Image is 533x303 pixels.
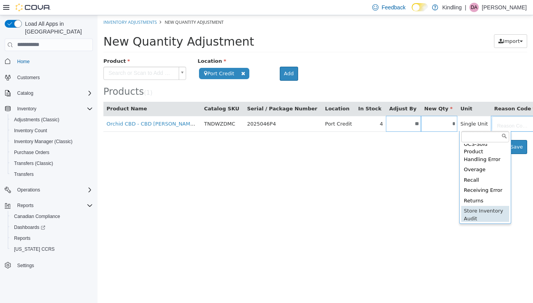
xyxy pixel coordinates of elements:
input: Dark Mode [412,3,428,11]
span: Customers [14,73,93,82]
button: Purchase Orders [8,147,96,158]
span: Purchase Orders [14,149,50,156]
span: Inventory Count [14,128,47,134]
span: Transfers [14,171,34,177]
span: Reports [14,201,93,210]
span: Transfers (Classic) [14,160,53,167]
span: Transfers [11,170,93,179]
p: | [465,3,466,12]
a: Dashboards [11,223,48,232]
span: Feedback [382,4,405,11]
p: Kindling [442,3,462,12]
span: Settings [17,262,34,269]
button: Transfers [8,169,96,180]
button: Inventory Manager (Classic) [8,136,96,147]
span: Inventory [14,104,93,113]
span: Operations [14,185,93,195]
span: DA [471,3,478,12]
span: Reports [14,235,30,241]
button: Inventory [14,104,39,113]
span: Washington CCRS [11,245,93,254]
div: Receiving Error [364,170,412,181]
span: Operations [17,187,40,193]
button: Adjustments (Classic) [8,114,96,125]
span: Catalog [14,89,93,98]
span: Adjustments (Classic) [11,115,93,124]
button: Customers [2,72,96,83]
span: Purchase Orders [11,148,93,157]
a: Inventory Count [11,126,50,135]
div: Returns [364,181,412,191]
button: Inventory [2,103,96,114]
span: Settings [14,260,93,270]
nav: Complex example [5,53,93,291]
span: Customers [17,74,40,81]
a: Transfers (Classic) [11,159,56,168]
button: Catalog [14,89,36,98]
a: Inventory Manager (Classic) [11,137,76,146]
a: Canadian Compliance [11,212,63,221]
span: Dashboards [11,223,93,232]
button: Reports [8,233,96,244]
a: Customers [14,73,43,82]
a: Reports [11,234,34,243]
div: OCS-Sold Product Handling Error [364,124,412,150]
img: Cova [16,4,51,11]
a: Dashboards [8,222,96,233]
button: Operations [2,184,96,195]
a: Transfers [11,170,37,179]
button: Inventory Count [8,125,96,136]
div: Overage [364,149,412,160]
span: Inventory Manager (Classic) [14,138,73,145]
button: Transfers (Classic) [8,158,96,169]
span: Inventory Manager (Classic) [11,137,93,146]
div: Recall [364,160,412,170]
span: Reports [11,234,93,243]
span: Inventory [17,106,36,112]
div: Store Inventory Audit [364,191,412,209]
a: Adjustments (Classic) [11,115,62,124]
span: Reports [17,202,34,209]
p: [PERSON_NAME] [482,3,527,12]
span: Adjustments (Classic) [14,117,59,123]
a: Settings [14,261,37,270]
a: [US_STATE] CCRS [11,245,58,254]
span: Canadian Compliance [11,212,93,221]
span: Transfers (Classic) [11,159,93,168]
span: Load All Apps in [GEOGRAPHIC_DATA] [22,20,93,35]
a: Purchase Orders [11,148,53,157]
button: Settings [2,259,96,271]
button: Home [2,56,96,67]
button: Reports [2,200,96,211]
span: Home [17,58,30,65]
span: [US_STATE] CCRS [14,246,55,252]
button: Operations [14,185,43,195]
button: Reports [14,201,37,210]
button: Catalog [2,88,96,99]
a: Home [14,57,33,66]
span: Home [14,57,93,66]
button: Canadian Compliance [8,211,96,222]
div: Daniel Amyotte [469,3,479,12]
span: Canadian Compliance [14,213,60,220]
span: Dashboards [14,224,45,230]
span: Catalog [17,90,33,96]
span: Inventory Count [11,126,93,135]
button: [US_STATE] CCRS [8,244,96,255]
